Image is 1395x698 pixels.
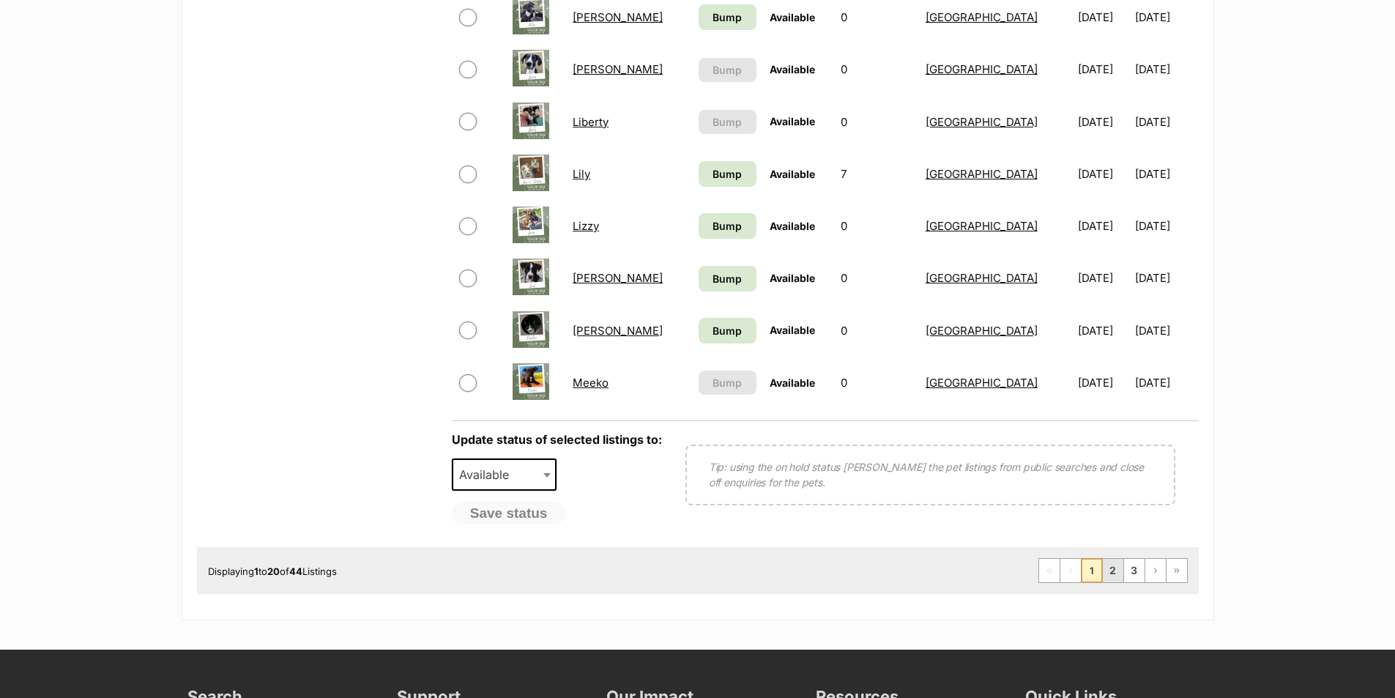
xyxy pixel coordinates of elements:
[770,376,815,389] span: Available
[713,114,742,130] span: Bump
[699,266,756,292] a: Bump
[1135,305,1197,356] td: [DATE]
[452,432,662,447] label: Update status of selected listings to:
[713,62,742,78] span: Bump
[926,115,1038,129] a: [GEOGRAPHIC_DATA]
[770,115,815,127] span: Available
[1060,559,1081,582] span: Previous page
[573,219,599,233] a: Lizzy
[926,376,1038,390] a: [GEOGRAPHIC_DATA]
[1135,201,1197,251] td: [DATE]
[835,44,918,94] td: 0
[289,565,302,577] strong: 44
[1072,253,1134,303] td: [DATE]
[770,63,815,75] span: Available
[926,324,1038,338] a: [GEOGRAPHIC_DATA]
[1135,97,1197,147] td: [DATE]
[573,62,663,76] a: [PERSON_NAME]
[699,161,756,187] a: Bump
[835,201,918,251] td: 0
[452,502,566,525] button: Save status
[1072,201,1134,251] td: [DATE]
[1072,357,1134,408] td: [DATE]
[1167,559,1187,582] a: Last page
[1072,305,1134,356] td: [DATE]
[770,11,815,23] span: Available
[926,10,1038,24] a: [GEOGRAPHIC_DATA]
[713,10,742,25] span: Bump
[254,565,258,577] strong: 1
[835,305,918,356] td: 0
[573,271,663,285] a: [PERSON_NAME]
[699,213,756,239] a: Bump
[1135,149,1197,199] td: [DATE]
[1135,253,1197,303] td: [DATE]
[573,10,663,24] a: [PERSON_NAME]
[713,166,742,182] span: Bump
[713,218,742,234] span: Bump
[926,62,1038,76] a: [GEOGRAPHIC_DATA]
[699,110,756,134] button: Bump
[770,272,815,284] span: Available
[1135,357,1197,408] td: [DATE]
[208,565,337,577] span: Displaying to of Listings
[713,375,742,390] span: Bump
[699,318,756,344] a: Bump
[573,324,663,338] a: [PERSON_NAME]
[573,115,609,129] a: Liberty
[1072,97,1134,147] td: [DATE]
[713,271,742,286] span: Bump
[267,565,280,577] strong: 20
[573,167,590,181] a: Lily
[452,458,557,491] span: Available
[835,149,918,199] td: 7
[573,376,609,390] a: Meeko
[835,253,918,303] td: 0
[699,4,756,30] a: Bump
[709,459,1152,490] p: Tip: using the on hold status [PERSON_NAME] the pet listings from public searches and close off e...
[699,58,756,82] button: Bump
[1039,559,1060,582] span: First page
[835,97,918,147] td: 0
[1072,44,1134,94] td: [DATE]
[1038,558,1188,583] nav: Pagination
[1103,559,1123,582] a: Page 2
[1072,149,1134,199] td: [DATE]
[770,324,815,336] span: Available
[770,220,815,232] span: Available
[1082,559,1102,582] span: Page 1
[835,357,918,408] td: 0
[926,219,1038,233] a: [GEOGRAPHIC_DATA]
[713,323,742,338] span: Bump
[926,271,1038,285] a: [GEOGRAPHIC_DATA]
[1124,559,1145,582] a: Page 3
[770,168,815,180] span: Available
[453,464,524,485] span: Available
[1145,559,1166,582] a: Next page
[926,167,1038,181] a: [GEOGRAPHIC_DATA]
[1135,44,1197,94] td: [DATE]
[699,371,756,395] button: Bump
